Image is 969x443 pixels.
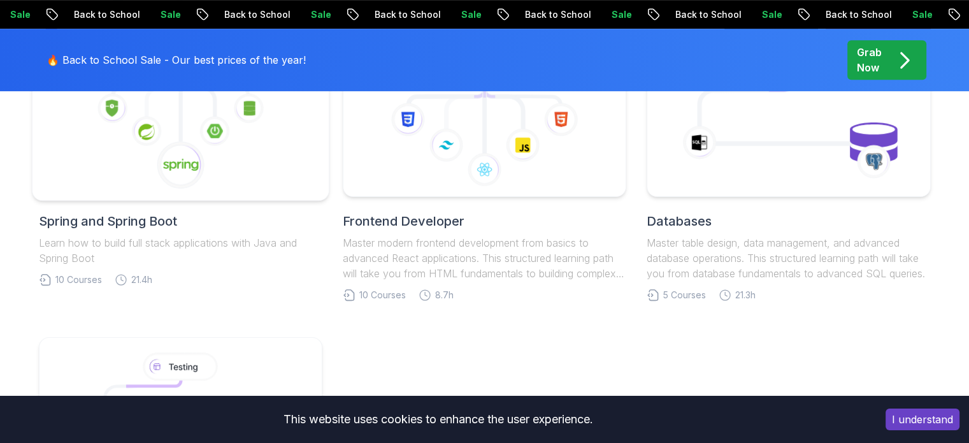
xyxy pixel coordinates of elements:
[297,8,338,21] p: Sale
[663,289,706,301] span: 5 Courses
[60,8,147,21] p: Back to School
[735,289,756,301] span: 21.3h
[898,8,939,21] p: Sale
[857,45,882,75] p: Grab Now
[361,8,447,21] p: Back to School
[812,8,898,21] p: Back to School
[343,235,626,281] p: Master modern frontend development from basics to advanced React applications. This structured le...
[10,405,866,433] div: This website uses cookies to enhance the user experience.
[343,38,626,301] a: Frontend DeveloperMaster modern frontend development from basics to advanced React applications. ...
[511,8,598,21] p: Back to School
[39,235,322,266] p: Learn how to build full stack applications with Java and Spring Boot
[39,212,322,230] h2: Spring and Spring Boot
[47,52,306,68] p: 🔥 Back to School Sale - Our best prices of the year!
[748,8,789,21] p: Sale
[435,289,454,301] span: 8.7h
[210,8,297,21] p: Back to School
[661,8,748,21] p: Back to School
[886,409,959,430] button: Accept cookies
[147,8,187,21] p: Sale
[131,273,152,286] span: 21.4h
[343,212,626,230] h2: Frontend Developer
[447,8,488,21] p: Sale
[647,38,930,301] a: DatabasesMaster table design, data management, and advanced database operations. This structured ...
[359,289,406,301] span: 10 Courses
[647,235,930,281] p: Master table design, data management, and advanced database operations. This structured learning ...
[55,273,102,286] span: 10 Courses
[39,38,322,286] a: Spring and Spring BootLearn how to build full stack applications with Java and Spring Boot10 Cour...
[598,8,638,21] p: Sale
[647,212,930,230] h2: Databases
